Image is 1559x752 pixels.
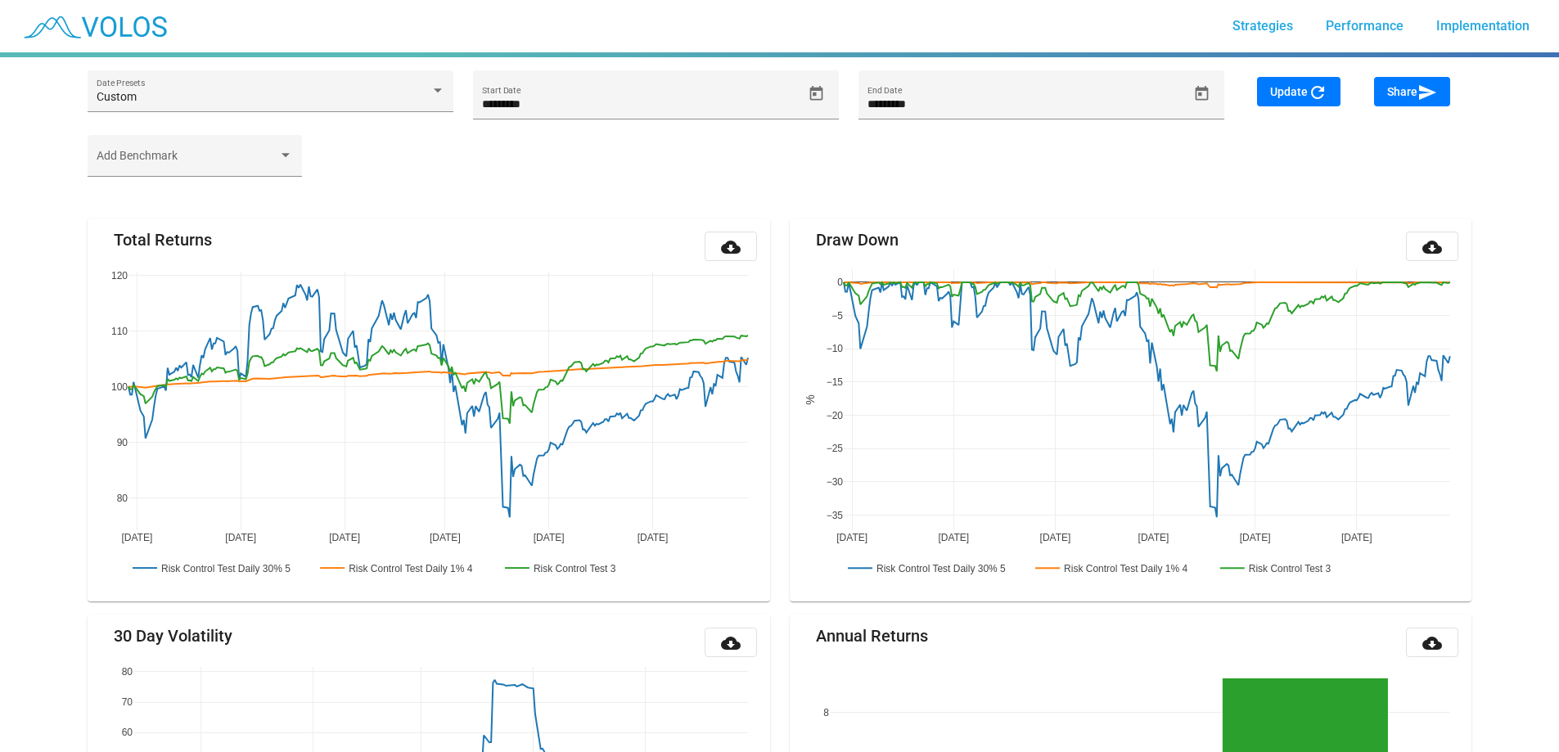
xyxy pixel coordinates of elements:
span: Strategies [1232,18,1293,34]
mat-icon: refresh [1308,83,1327,102]
button: Open calendar [802,79,831,108]
a: Strategies [1219,11,1306,41]
span: Performance [1326,18,1404,34]
span: Custom [97,90,137,103]
mat-icon: cloud_download [721,633,741,653]
mat-card-title: Total Returns [114,232,212,248]
mat-card-title: Draw Down [816,232,899,248]
span: Implementation [1436,18,1530,34]
span: Share [1387,85,1437,98]
a: Implementation [1423,11,1543,41]
mat-card-title: 30 Day Volatility [114,628,232,644]
span: Update [1270,85,1327,98]
mat-icon: cloud_download [721,237,741,257]
mat-card-title: Annual Returns [816,628,928,644]
button: Share [1374,77,1450,106]
img: blue_transparent.png [13,6,175,47]
a: Performance [1313,11,1417,41]
button: Update [1257,77,1340,106]
mat-icon: cloud_download [1422,237,1442,257]
button: Open calendar [1187,79,1216,108]
mat-icon: cloud_download [1422,633,1442,653]
mat-icon: send [1417,83,1437,102]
